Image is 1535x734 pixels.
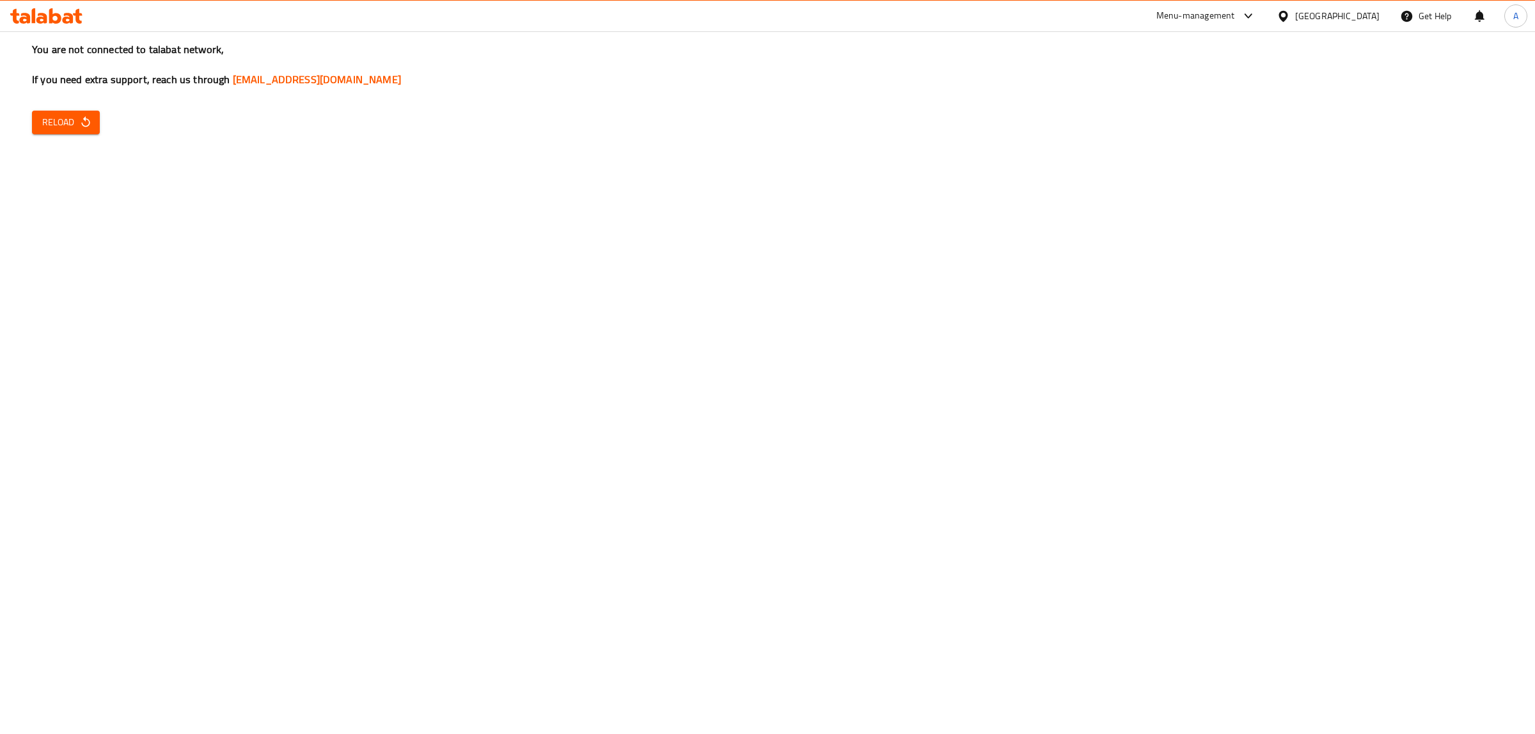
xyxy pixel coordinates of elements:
span: A [1513,9,1518,23]
span: Reload [42,114,90,130]
a: [EMAIL_ADDRESS][DOMAIN_NAME] [233,70,401,89]
h3: You are not connected to talabat network, If you need extra support, reach us through [32,42,1503,87]
div: Menu-management [1156,8,1235,24]
div: [GEOGRAPHIC_DATA] [1295,9,1380,23]
button: Reload [32,111,100,134]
